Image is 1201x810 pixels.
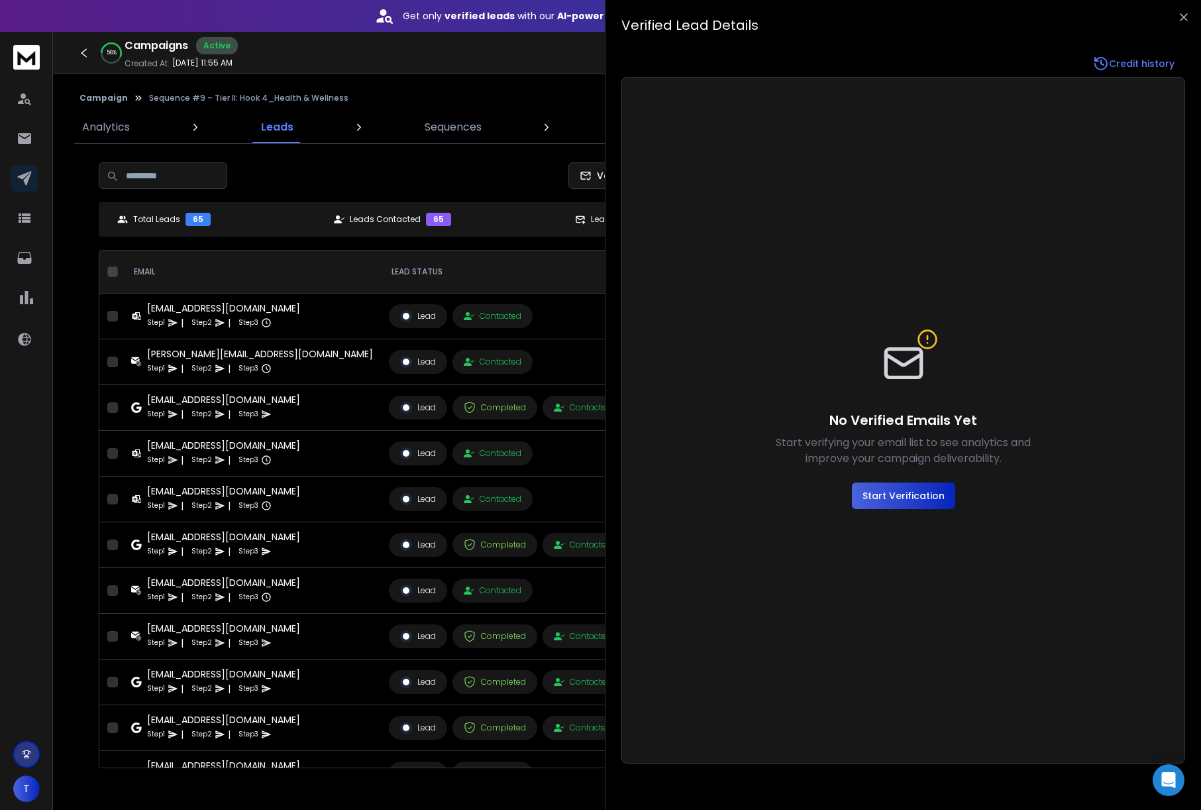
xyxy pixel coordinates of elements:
p: | [228,636,231,650]
p: Get only with our starting at $22/mo [403,9,771,23]
p: Step 3 [238,316,258,329]
p: 56 % [107,49,117,57]
div: Contacted [554,677,611,687]
p: Step 1 [147,728,165,741]
div: 65 [426,213,451,226]
p: Step 3 [238,408,258,421]
th: EMAIL [123,251,381,294]
p: Sequence #9 – Tier II: Hook 4_Health & Wellness [149,93,348,103]
div: Lead [400,585,436,597]
p: Step 1 [147,408,165,421]
div: Contacted [554,631,611,642]
p: Step 2 [191,453,212,467]
h4: No Verified Emails Yet [755,411,1052,430]
p: | [181,545,183,558]
p: | [181,316,183,329]
div: Completed [464,722,526,734]
p: | [228,316,231,329]
div: Lead [400,493,436,505]
p: Leads Opened [591,214,649,225]
div: [EMAIL_ADDRESS][DOMAIN_NAME] [147,667,300,681]
p: Analytics [82,119,130,135]
p: Step 2 [191,728,212,741]
div: [EMAIL_ADDRESS][DOMAIN_NAME] [147,485,300,498]
div: 65 [185,213,211,226]
div: Completed [464,402,526,414]
a: Credit history [1082,50,1185,77]
div: [EMAIL_ADDRESS][DOMAIN_NAME] [147,622,300,635]
p: [DATE] 11:55 AM [172,58,233,68]
div: Completed [464,676,526,688]
div: Lead [400,630,436,642]
p: Step 2 [191,362,212,375]
p: Step 1 [147,636,165,650]
div: [EMAIL_ADDRESS][DOMAIN_NAME] [147,302,300,315]
p: | [228,453,231,467]
div: Contacted [464,311,521,321]
div: Lead [400,402,436,414]
div: Contacted [554,402,611,413]
div: Contacted [464,585,521,596]
div: [EMAIL_ADDRESS][DOMAIN_NAME] [147,576,300,589]
strong: AI-powered Lead Finder, [557,9,681,23]
p: | [228,682,231,695]
h1: Campaigns [125,38,188,54]
div: [EMAIL_ADDRESS][DOMAIN_NAME] [147,530,300,544]
p: | [181,408,183,421]
p: Step 1 [147,362,165,375]
p: Leads Contacted [350,214,421,225]
p: Step 3 [238,545,258,558]
div: [EMAIL_ADDRESS][DOMAIN_NAME] [147,713,300,726]
button: Start Verification [852,483,955,509]
p: | [228,499,231,512]
div: Contacted [464,357,521,367]
div: Open Intercom Messenger [1153,764,1184,796]
p: Step 1 [147,682,165,695]
h3: Verified Lead Details [621,16,1185,34]
p: | [228,728,231,741]
p: Sequences [425,119,482,135]
div: Lead [400,310,436,322]
span: T [13,776,40,802]
p: Total Leads [133,214,180,225]
div: Active [196,37,238,54]
strong: verified leads [444,9,515,23]
p: Step 3 [238,591,258,604]
div: Completed [464,630,526,642]
div: Contacted [464,448,521,459]
p: Step 3 [238,453,258,467]
p: Step 3 [238,362,258,375]
p: Step 3 [238,728,258,741]
p: Step 1 [147,591,165,604]
img: logo [13,45,40,70]
p: Leads [261,119,293,135]
p: Step 3 [238,636,258,650]
p: | [181,636,183,650]
div: [EMAIL_ADDRESS][DOMAIN_NAME] [147,439,300,452]
p: | [181,682,183,695]
p: | [181,362,183,375]
div: Lead [400,722,436,734]
th: LEAD STATUS [381,251,685,294]
p: | [181,499,183,512]
p: Step 1 [147,545,165,558]
span: Verification Results [592,169,690,182]
p: | [181,591,183,604]
p: Step 1 [147,316,165,329]
div: Lead [400,356,436,368]
p: Step 2 [191,545,212,558]
div: Lead [400,447,436,459]
p: Start verifying your email list to see analytics and improve your campaign deliverability. [755,435,1052,467]
p: | [228,545,231,558]
div: Contacted [464,494,521,504]
div: Contacted [554,723,611,733]
div: [PERSON_NAME][EMAIL_ADDRESS][DOMAIN_NAME] [147,347,373,361]
div: Lead [400,539,436,551]
p: | [228,591,231,604]
p: Step 3 [238,499,258,512]
button: Campaign [79,93,128,103]
p: Created At: [125,58,170,69]
div: [EMAIL_ADDRESS][DOMAIN_NAME] [147,759,300,772]
p: Step 2 [191,682,212,695]
p: Step 1 [147,453,165,467]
